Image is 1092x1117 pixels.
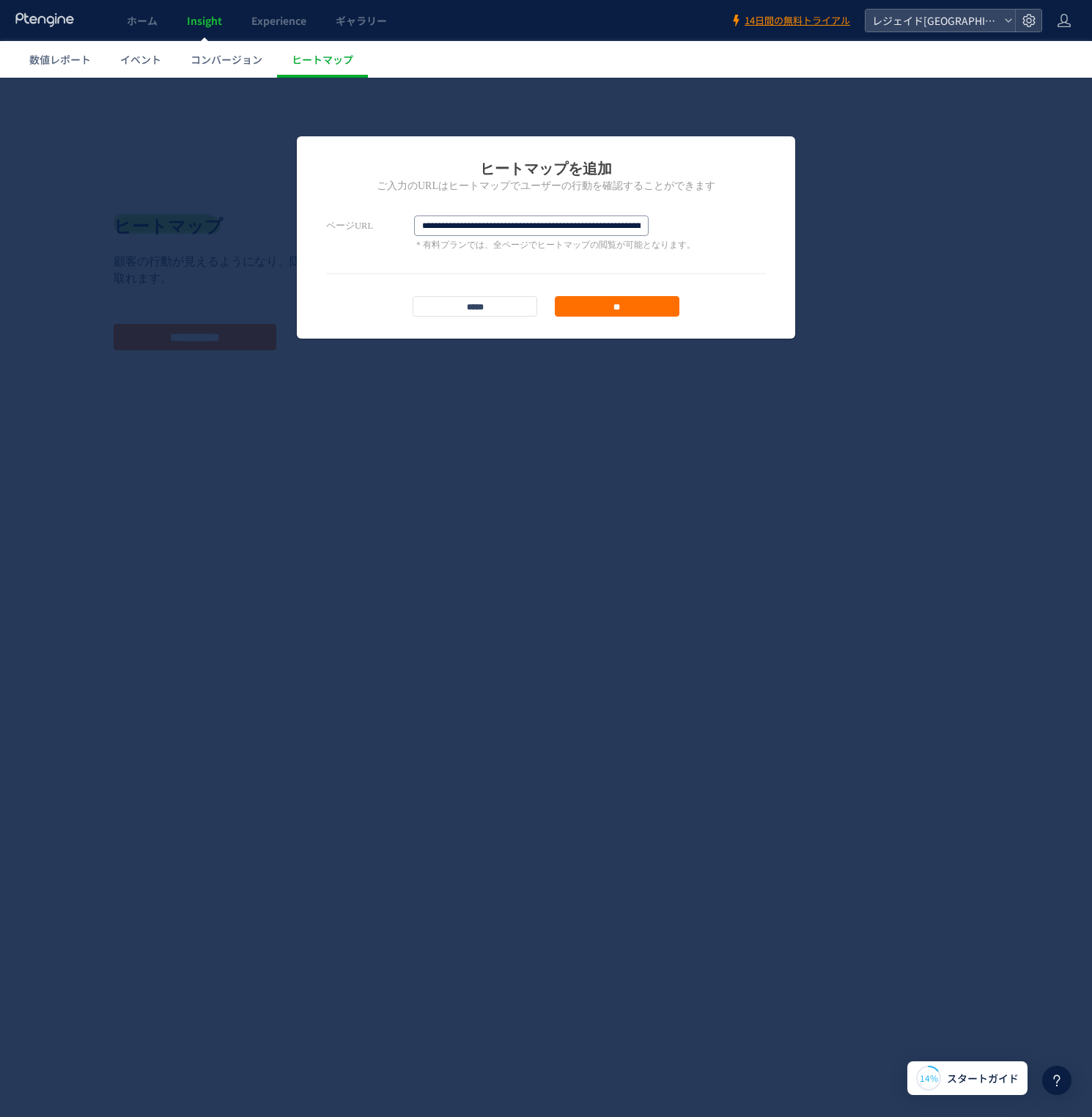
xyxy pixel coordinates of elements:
span: レジェイド[GEOGRAPHIC_DATA] [868,10,998,32]
p: ＊有料プランでは、全ページでヒートマップの閲覧が可能となります。 [414,161,696,174]
span: イベント [120,52,161,67]
span: ヒートマップ [292,52,353,67]
span: Experience [251,13,306,28]
span: 14日間の無料トライアル [745,14,850,28]
span: スタートガイド [947,1071,1019,1086]
span: ホーム [127,13,158,28]
h1: ヒートマップを追加 [326,81,766,101]
span: コンバージョン [191,52,262,67]
h2: ご入力のURLはヒートマップでユーザーの行動を確認することができます [326,101,766,116]
span: Insight [187,13,222,28]
a: 14日間の無料トライアル [730,14,850,28]
span: 数値レポート [29,52,91,67]
span: 14% [920,1072,938,1084]
span: ギャラリー [336,13,387,28]
label: ページURL [326,138,414,158]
